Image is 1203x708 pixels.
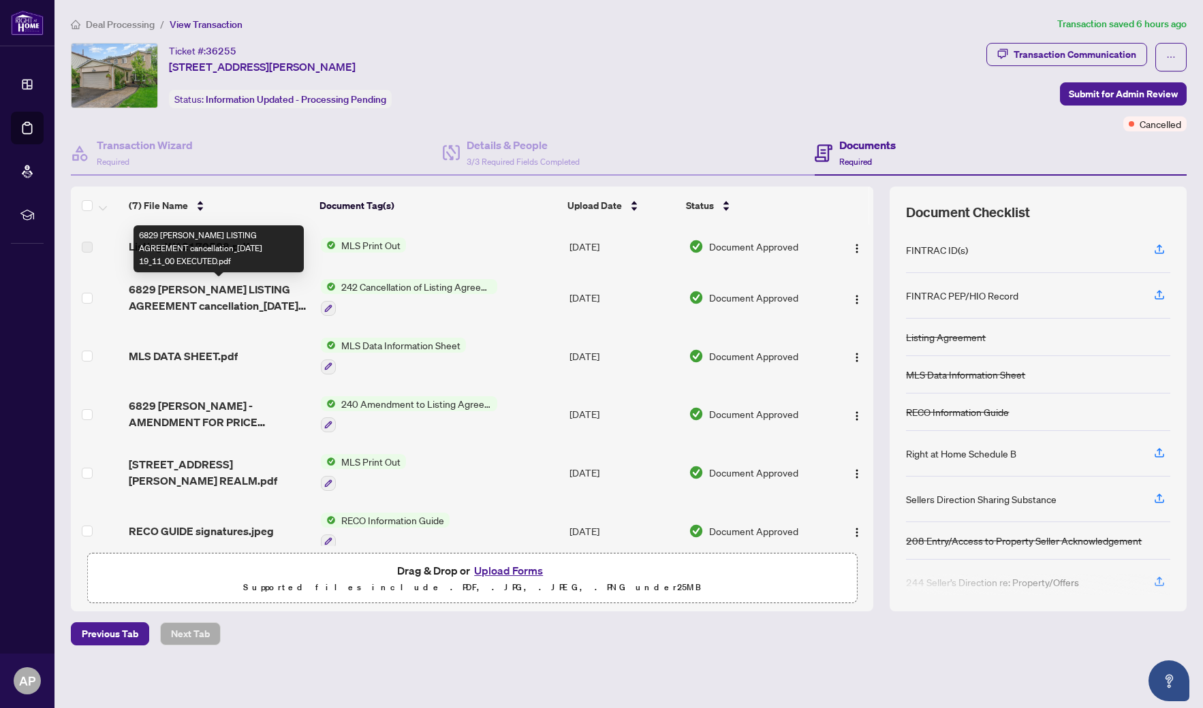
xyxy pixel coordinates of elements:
span: Previous Tab [82,623,138,645]
span: Document Approved [709,465,798,480]
th: Document Tag(s) [314,187,562,225]
div: Listing Agreement [906,329,986,344]
th: Upload Date [562,187,681,225]
td: [DATE] [564,268,683,327]
span: [STREET_ADDRESS][PERSON_NAME] REALM.pdf [129,456,310,489]
button: Next Tab [160,622,221,645]
th: Status [681,187,828,225]
span: MLS Print Out [336,238,406,253]
img: Logo [852,352,862,363]
span: 6829 [PERSON_NAME] - AMENDMENT FOR PRICE CHANGE.pdf [129,398,310,430]
span: Document Approved [709,406,798,421]
span: View Transaction [170,18,243,31]
td: [DATE] [564,327,683,385]
img: Status Icon [321,338,336,353]
span: Required [839,157,872,167]
article: Transaction saved 6 hours ago [1057,16,1187,32]
img: Logo [852,527,862,538]
span: Listing W12170538.pdf [129,238,249,255]
h4: Transaction Wizard [97,137,193,153]
button: Status IconRECO Information Guide [321,513,450,549]
div: Right at Home Schedule B [906,446,1016,461]
img: Status Icon [321,454,336,469]
img: Status Icon [321,238,336,253]
button: Status Icon240 Amendment to Listing Agreement - Authority to Offer for Sale Price Change/Extensio... [321,396,497,433]
div: RECO Information Guide [906,404,1009,419]
span: Cancelled [1140,116,1181,131]
span: 240 Amendment to Listing Agreement - Authority to Offer for Sale Price Change/Extension/Amendment(s) [336,396,497,411]
span: MLS Data Information Sheet [336,338,466,353]
img: Status Icon [321,279,336,294]
span: Document Approved [709,524,798,538]
div: FINTRAC PEP/HIO Record [906,288,1018,303]
td: [DATE] [564,225,683,268]
img: Document Status [689,524,704,538]
span: 6829 [PERSON_NAME] LISTING AGREEMENT cancellation_[DATE] 19_11_00 EXECUTED.pdf [129,281,310,314]
img: Status Icon [321,396,336,411]
button: Status Icon242 Cancellation of Listing Agreement - Authority to Offer for Sale [321,279,497,316]
button: Logo [846,287,868,308]
span: 242 Cancellation of Listing Agreement - Authority to Offer for Sale [336,279,497,294]
img: Logo [852,411,862,421]
img: IMG-W12170538_1.jpg [72,44,157,108]
span: home [71,20,80,29]
span: [STREET_ADDRESS][PERSON_NAME] [169,59,356,75]
img: Document Status [689,290,704,305]
button: Status IconMLS Print Out [321,238,406,253]
div: MLS Data Information Sheet [906,367,1025,382]
span: MLS Print Out [336,454,406,469]
td: [DATE] [564,385,683,444]
span: Required [97,157,129,167]
div: 208 Entry/Access to Property Seller Acknowledgement [906,533,1142,548]
img: Document Status [689,349,704,364]
span: Document Approved [709,349,798,364]
span: ellipsis [1166,52,1176,62]
span: Document Checklist [906,203,1030,222]
img: Status Icon [321,513,336,528]
img: Logo [852,468,862,479]
span: Drag & Drop or [397,562,547,579]
h4: Documents [839,137,896,153]
p: Supported files include .PDF, .JPG, .JPEG, .PNG under 25 MB [96,579,848,596]
button: Submit for Admin Review [1060,82,1187,106]
span: Document Approved [709,290,798,305]
button: Status IconMLS Print Out [321,454,406,491]
th: (7) File Name [123,187,315,225]
span: Drag & Drop orUpload FormsSupported files include .PDF, .JPG, .JPEG, .PNG under25MB [88,553,856,604]
span: Submit for Admin Review [1069,83,1178,105]
div: FINTRAC ID(s) [906,242,968,257]
div: Status: [169,90,392,108]
button: Logo [846,462,868,483]
div: 6829 [PERSON_NAME] LISTING AGREEMENT cancellation_[DATE] 19_11_00 EXECUTED.pdf [134,225,304,272]
button: Logo [846,403,868,425]
span: Upload Date [567,198,622,213]
button: Logo [846,345,868,367]
td: [DATE] [564,502,683,560]
button: Previous Tab [71,622,149,645]
span: 36255 [206,45,236,57]
li: / [160,16,164,32]
span: 3/3 Required Fields Completed [467,157,580,167]
span: Status [686,198,714,213]
img: Logo [852,294,862,305]
h4: Details & People [467,137,580,153]
button: Open asap [1149,660,1189,701]
span: RECO GUIDE signatures.jpeg [129,523,274,539]
td: [DATE] [564,443,683,502]
button: Transaction Communication [986,43,1147,66]
button: Status IconMLS Data Information Sheet [321,338,466,374]
img: Document Status [689,465,704,480]
span: Document Approved [709,239,798,254]
span: AP [19,671,35,690]
button: Upload Forms [470,562,547,579]
img: Document Status [689,406,704,421]
span: RECO Information Guide [336,513,450,528]
span: MLS DATA SHEET.pdf [129,348,238,364]
div: Sellers Direction Sharing Substance [906,492,1057,506]
img: Logo [852,243,862,254]
span: Deal Processing [86,18,155,31]
button: Logo [846,236,868,257]
div: Ticket #: [169,43,236,59]
img: logo [11,10,44,35]
button: Logo [846,520,868,542]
